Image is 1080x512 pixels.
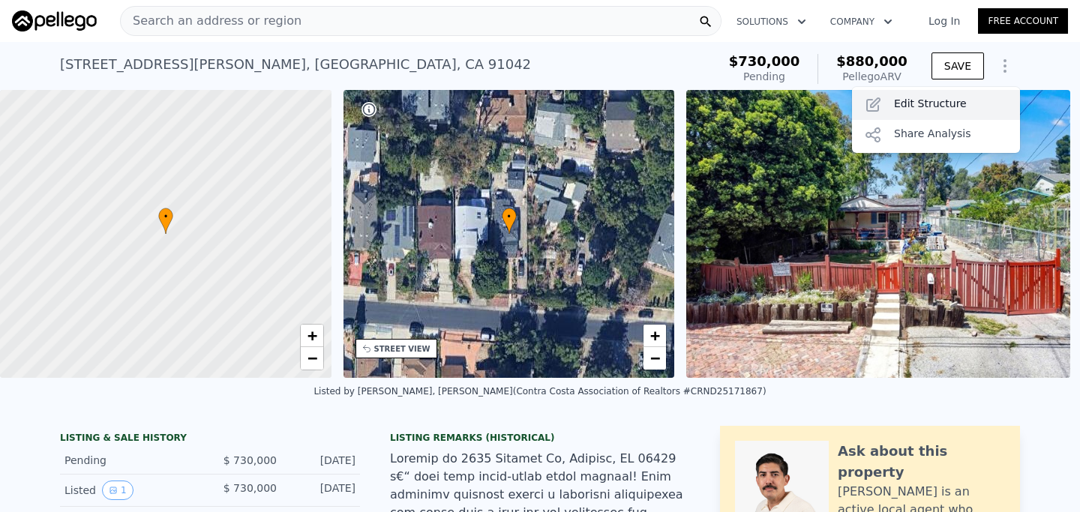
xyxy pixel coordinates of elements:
[223,454,277,466] span: $ 730,000
[852,87,1020,153] div: Show Options
[102,481,133,500] button: View historical data
[374,343,430,355] div: STREET VIEW
[643,347,666,370] a: Zoom out
[158,208,173,234] div: •
[650,349,660,367] span: −
[307,326,316,345] span: +
[223,482,277,494] span: $ 730,000
[64,453,198,468] div: Pending
[643,325,666,347] a: Zoom in
[12,10,97,31] img: Pellego
[852,120,1020,150] div: Share Analysis
[978,8,1068,34] a: Free Account
[818,8,904,35] button: Company
[910,13,978,28] a: Log In
[650,326,660,345] span: +
[931,52,984,79] button: SAVE
[60,432,360,447] div: LISTING & SALE HISTORY
[158,210,173,223] span: •
[390,432,690,444] div: Listing Remarks (Historical)
[836,53,907,69] span: $880,000
[836,69,907,84] div: Pellego ARV
[686,90,1070,378] img: Sale: 167308304 Parcel: 54109609
[729,53,800,69] span: $730,000
[301,325,323,347] a: Zoom in
[852,90,1020,120] div: Edit Structure
[289,453,355,468] div: [DATE]
[64,481,198,500] div: Listed
[313,386,766,397] div: Listed by [PERSON_NAME], [PERSON_NAME] (Contra Costa Association of Realtors #CRND25171867)
[838,441,1005,483] div: Ask about this property
[121,12,301,30] span: Search an address or region
[307,349,316,367] span: −
[502,210,517,223] span: •
[289,481,355,500] div: [DATE]
[990,51,1020,81] button: Show Options
[724,8,818,35] button: Solutions
[502,208,517,234] div: •
[729,69,800,84] div: Pending
[60,54,531,75] div: [STREET_ADDRESS][PERSON_NAME] , [GEOGRAPHIC_DATA] , CA 91042
[301,347,323,370] a: Zoom out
